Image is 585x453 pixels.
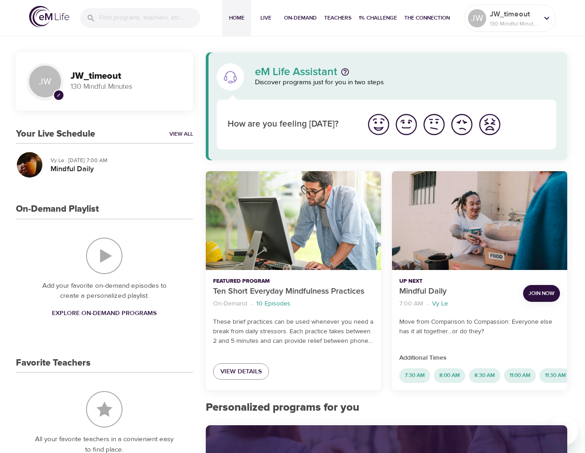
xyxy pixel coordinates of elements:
[432,299,448,309] p: Vy Le
[86,391,122,428] img: Favorite Teachers
[422,112,447,137] img: ok
[213,285,374,298] p: Ten Short Everyday Mindfulness Practices
[399,299,423,309] p: 7:00 AM
[539,372,571,379] span: 11:30 AM
[523,285,560,302] button: Join Now
[256,299,290,309] p: 10 Episodes
[449,112,474,137] img: bad
[284,13,317,23] span: On-Demand
[99,8,200,28] input: Find programs, teachers, etc...
[366,112,391,137] img: great
[427,298,428,310] li: ·
[213,277,374,285] p: Featured Program
[399,368,430,383] div: 7:30 AM
[86,238,122,274] img: On-Demand Playlist
[16,358,91,368] h3: Favorite Teachers
[392,111,420,138] button: I'm feeling good
[213,317,374,346] p: These brief practices can be used whenever you need a break from daily stressors. Each practice t...
[434,368,465,383] div: 8:00 AM
[226,13,248,23] span: Home
[529,289,554,298] span: Join Now
[52,308,157,319] span: Explore On-Demand Programs
[206,171,381,270] button: Ten Short Everyday Mindfulness Practices
[359,13,397,23] span: 1% Challenge
[399,285,516,298] p: Mindful Daily
[34,281,175,301] p: Add your favorite on-demand episodes to create a personalized playlist.
[477,112,502,137] img: worst
[399,353,560,363] p: Additional Times
[213,299,247,309] p: On-Demand
[394,112,419,137] img: good
[213,363,269,380] a: View Details
[476,111,504,138] button: I'm feeling worst
[490,20,538,28] p: 130 Mindful Minutes
[399,298,516,310] nav: breadcrumb
[71,71,182,81] h3: JW_timeout
[504,372,536,379] span: 11:00 AM
[324,13,351,23] span: Teachers
[220,366,262,377] span: View Details
[504,368,536,383] div: 11:00 AM
[255,66,337,77] p: eM Life Assistant
[468,9,486,27] div: JW
[223,70,238,84] img: eM Life Assistant
[434,372,465,379] span: 8:00 AM
[29,6,69,27] img: logo
[51,164,186,174] h5: Mindful Daily
[448,111,476,138] button: I'm feeling bad
[549,417,578,446] iframe: Button to launch messaging window
[16,204,99,214] h3: On-Demand Playlist
[399,277,516,285] p: Up Next
[206,401,568,414] h2: Personalized programs for you
[365,111,392,138] button: I'm feeling great
[213,298,374,310] nav: breadcrumb
[51,156,186,164] p: Vy Le · [DATE] 7:00 AM
[399,317,560,336] p: Move from Comparison to Compassion: Everyone else has it all together…or do they?
[469,368,500,383] div: 8:30 AM
[469,372,500,379] span: 8:30 AM
[251,298,253,310] li: ·
[16,129,95,139] h3: Your Live Schedule
[539,368,571,383] div: 11:30 AM
[48,305,160,322] a: Explore On-Demand Programs
[490,9,538,20] p: JW_timeout
[27,63,63,100] div: JW
[255,13,277,23] span: Live
[404,13,450,23] span: The Connection
[420,111,448,138] button: I'm feeling ok
[255,77,557,88] p: Discover programs just for you in two steps
[169,130,193,138] a: View All
[392,171,567,270] button: Mindful Daily
[399,372,430,379] span: 7:30 AM
[228,118,354,131] p: How are you feeling [DATE]?
[71,81,182,92] p: 130 Mindful Minutes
